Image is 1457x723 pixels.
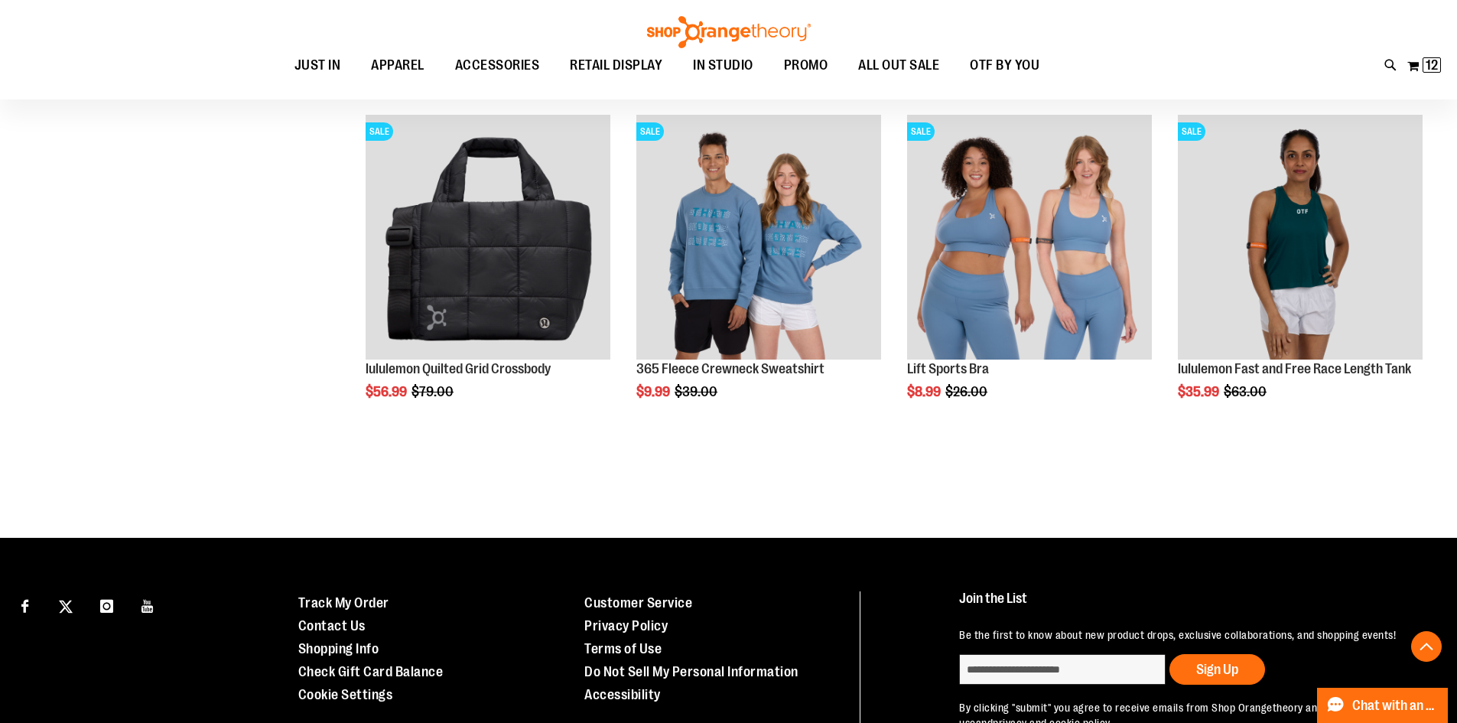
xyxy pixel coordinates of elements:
a: Customer Service [584,595,692,611]
span: SALE [636,122,664,141]
span: SALE [907,122,935,141]
span: $63.00 [1224,384,1269,399]
span: $56.99 [366,384,409,399]
a: Cookie Settings [298,687,393,702]
a: lululemon Fast and Free Race Length Tank [1178,361,1411,376]
span: ACCESSORIES [455,48,540,83]
span: SALE [366,122,393,141]
img: 365 Fleece Crewneck Sweatshirt [636,115,881,360]
img: Shop Orangetheory [645,16,813,48]
img: Twitter [59,600,73,614]
a: Shopping Info [298,641,379,656]
span: PROMO [784,48,828,83]
p: Be the first to know about new product drops, exclusive collaborations, and shopping events! [959,627,1422,643]
span: SALE [1178,122,1205,141]
a: Terms of Use [584,641,662,656]
img: Main view of 2024 August lululemon Fast and Free Race Length Tank [1178,115,1423,360]
span: 12 [1426,57,1438,73]
a: Main view of 2024 August lululemon Fast and Free Race Length TankSALE [1178,115,1423,362]
span: $26.00 [945,384,990,399]
span: RETAIL DISPLAY [570,48,662,83]
span: Sign Up [1196,662,1238,677]
span: $39.00 [675,384,720,399]
a: 365 Fleece Crewneck SweatshirtSALE [636,115,881,362]
span: ALL OUT SALE [858,48,939,83]
button: Back To Top [1411,631,1442,662]
a: Visit our X page [53,591,80,618]
a: Accessibility [584,687,661,702]
span: $9.99 [636,384,672,399]
a: Visit our Instagram page [93,591,120,618]
img: Main of 2024 Covention Lift Sports Bra [907,115,1152,360]
div: product [899,107,1159,439]
div: product [629,107,889,439]
button: Chat with an Expert [1317,688,1449,723]
a: Main of 2024 Covention Lift Sports BraSALE [907,115,1152,362]
div: product [1170,107,1430,439]
span: OTF BY YOU [970,48,1039,83]
a: Visit our Facebook page [11,591,38,618]
span: $35.99 [1178,384,1221,399]
span: $79.00 [411,384,456,399]
h4: Join the List [959,591,1422,620]
a: Visit our Youtube page [135,591,161,618]
a: Do Not Sell My Personal Information [584,664,798,679]
a: Contact Us [298,618,366,633]
div: product [358,107,618,439]
a: 365 Fleece Crewneck Sweatshirt [636,361,824,376]
button: Sign Up [1169,654,1265,685]
a: lululemon Quilted Grid Crossbody [366,361,551,376]
a: Lift Sports Bra [907,361,989,376]
a: lululemon Quilted Grid CrossbodySALE [366,115,610,362]
a: Privacy Policy [584,618,668,633]
span: JUST IN [294,48,341,83]
span: Chat with an Expert [1352,699,1439,713]
img: lululemon Quilted Grid Crossbody [366,115,610,360]
span: $8.99 [907,384,943,399]
input: enter email [959,654,1166,685]
a: Track My Order [298,595,389,611]
span: APPAREL [371,48,424,83]
a: Check Gift Card Balance [298,664,444,679]
span: IN STUDIO [693,48,753,83]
